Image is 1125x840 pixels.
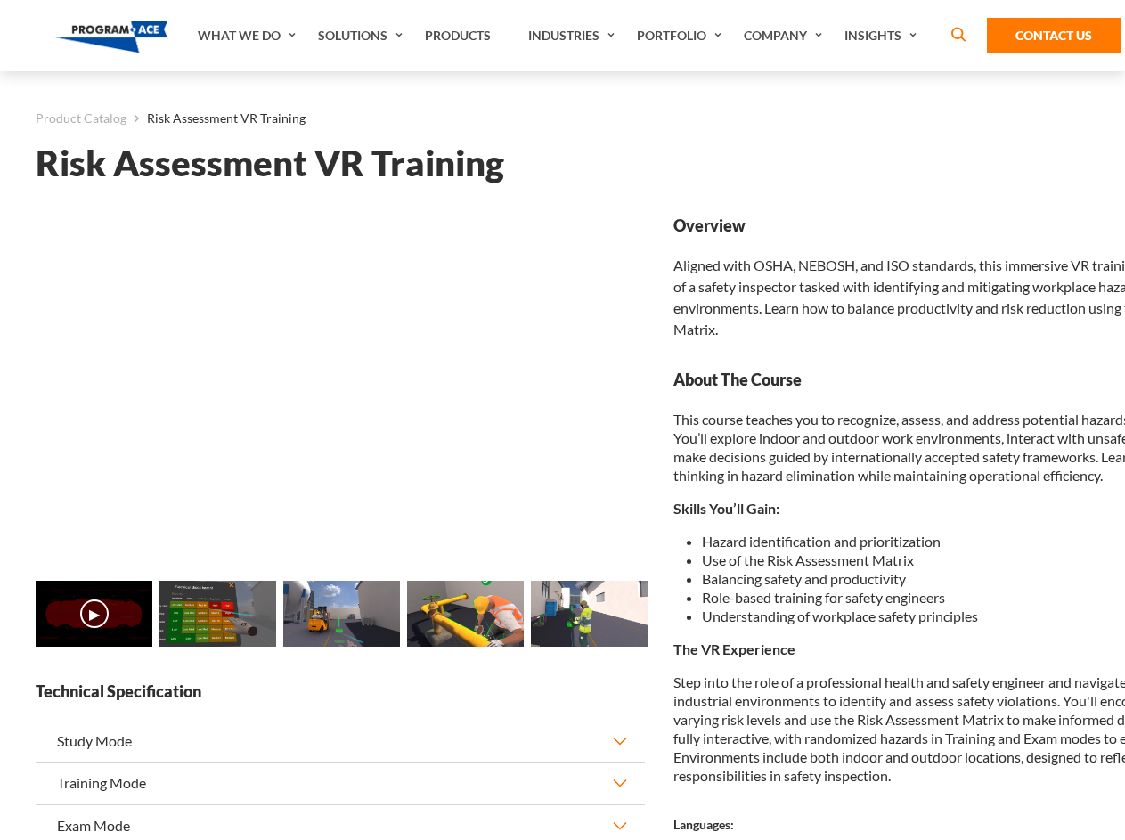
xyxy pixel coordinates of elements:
img: Risk Assessment VR Training - Preview 3 [407,581,524,647]
li: Risk Assessment VR Training [126,107,306,130]
img: Risk Assessment VR Training - Preview 1 [159,581,276,647]
img: Risk Assessment VR Training - Video 0 [36,581,152,647]
strong: Languages: [673,817,734,832]
img: Risk Assessment VR Training - Preview 2 [283,581,400,647]
strong: Technical Specification [36,681,645,703]
a: Contact Us [987,18,1121,53]
iframe: Risk Assessment VR Training - Video 0 [36,215,645,558]
img: Risk Assessment VR Training - Preview 4 [531,581,648,647]
button: ▶ [80,599,109,628]
button: Training Mode [36,763,645,803]
a: Product Catalog [36,107,126,130]
button: Study Mode [36,721,645,762]
img: Program-Ace [55,21,168,53]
